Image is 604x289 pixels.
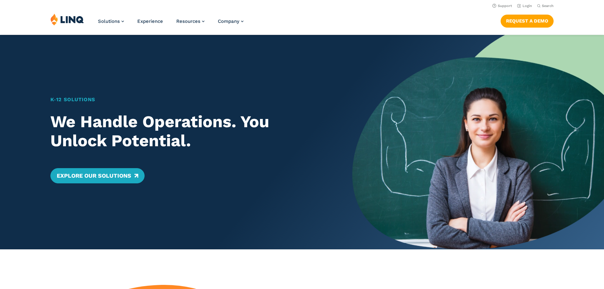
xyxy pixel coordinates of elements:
a: Request a Demo [501,15,554,27]
a: Support [492,4,512,8]
span: Resources [176,18,200,24]
h2: We Handle Operations. You Unlock Potential. [50,112,328,150]
span: Solutions [98,18,120,24]
span: Search [542,4,554,8]
img: LINQ | K‑12 Software [50,13,84,25]
a: Resources [176,18,205,24]
a: Explore Our Solutions [50,168,145,183]
button: Open Search Bar [537,3,554,8]
a: Solutions [98,18,124,24]
span: Company [218,18,239,24]
img: Home Banner [352,35,604,249]
a: Experience [137,18,163,24]
h1: K‑12 Solutions [50,96,328,103]
a: Login [517,4,532,8]
a: Company [218,18,244,24]
nav: Primary Navigation [98,13,244,34]
nav: Button Navigation [501,13,554,27]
